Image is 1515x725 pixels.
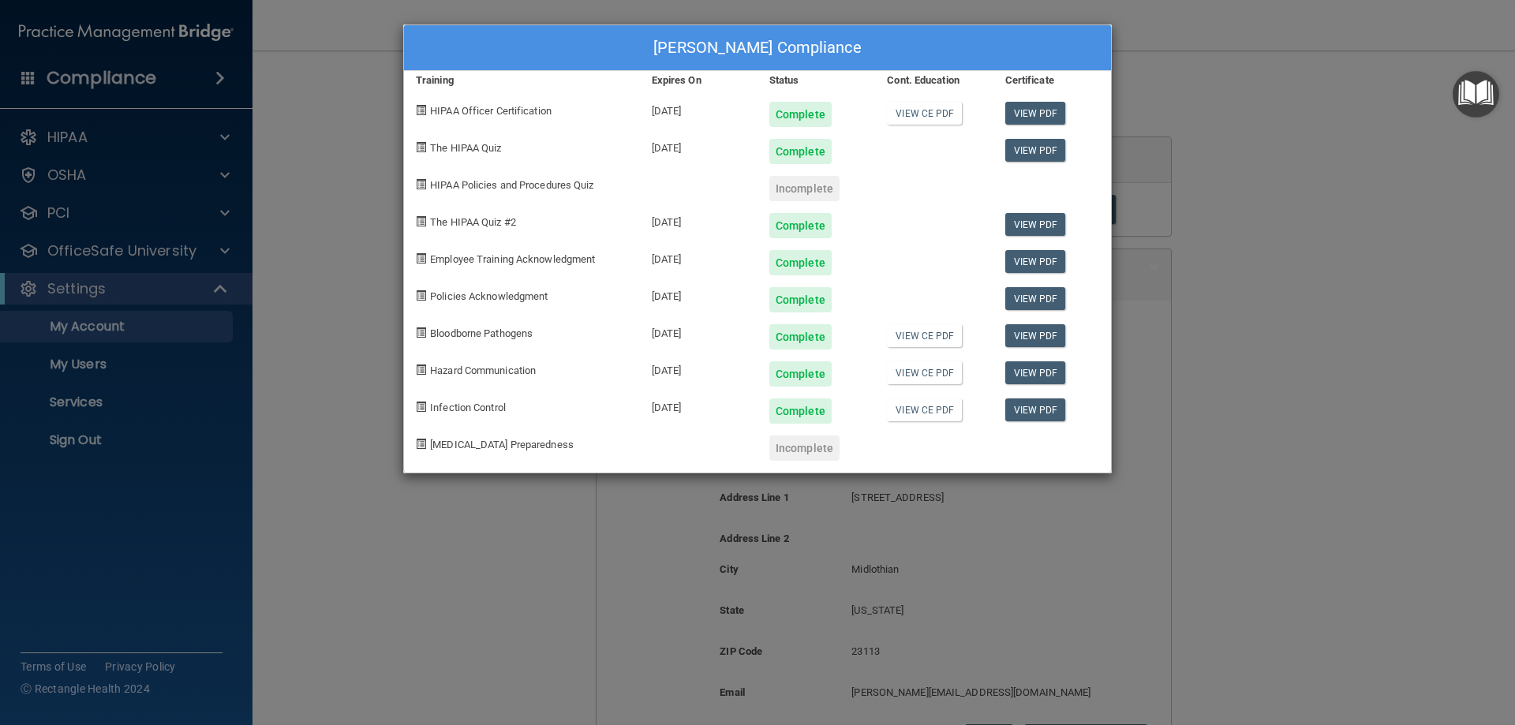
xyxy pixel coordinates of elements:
a: View PDF [1005,398,1066,421]
span: The HIPAA Quiz #2 [430,216,516,228]
span: Hazard Communication [430,364,536,376]
div: Expires On [640,71,757,90]
div: [DATE] [640,349,757,387]
div: Complete [769,213,832,238]
div: Cont. Education [875,71,993,90]
div: Status [757,71,875,90]
span: The HIPAA Quiz [430,142,501,154]
span: HIPAA Officer Certification [430,105,552,117]
div: Incomplete [769,176,840,201]
div: [DATE] [640,90,757,127]
div: Complete [769,102,832,127]
a: View CE PDF [887,102,962,125]
span: Infection Control [430,402,506,413]
a: View CE PDF [887,398,962,421]
div: [DATE] [640,238,757,275]
a: View PDF [1005,213,1066,236]
div: Complete [769,398,832,424]
div: Certificate [993,71,1111,90]
a: View CE PDF [887,324,962,347]
span: [MEDICAL_DATA] Preparedness [430,439,574,450]
div: [DATE] [640,312,757,349]
a: View CE PDF [887,361,962,384]
a: View PDF [1005,324,1066,347]
a: View PDF [1005,250,1066,273]
div: Complete [769,361,832,387]
span: Bloodborne Pathogens [430,327,533,339]
a: View PDF [1005,287,1066,310]
span: Policies Acknowledgment [430,290,548,302]
span: HIPAA Policies and Procedures Quiz [430,179,593,191]
a: View PDF [1005,102,1066,125]
div: Complete [769,139,832,164]
span: Employee Training Acknowledgment [430,253,595,265]
div: Complete [769,324,832,349]
a: View PDF [1005,361,1066,384]
div: Complete [769,287,832,312]
div: Training [404,71,640,90]
div: [PERSON_NAME] Compliance [404,25,1111,71]
div: Complete [769,250,832,275]
a: View PDF [1005,139,1066,162]
div: [DATE] [640,127,757,164]
div: Incomplete [769,435,840,461]
div: [DATE] [640,387,757,424]
div: [DATE] [640,201,757,238]
button: Open Resource Center [1453,71,1499,118]
div: [DATE] [640,275,757,312]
